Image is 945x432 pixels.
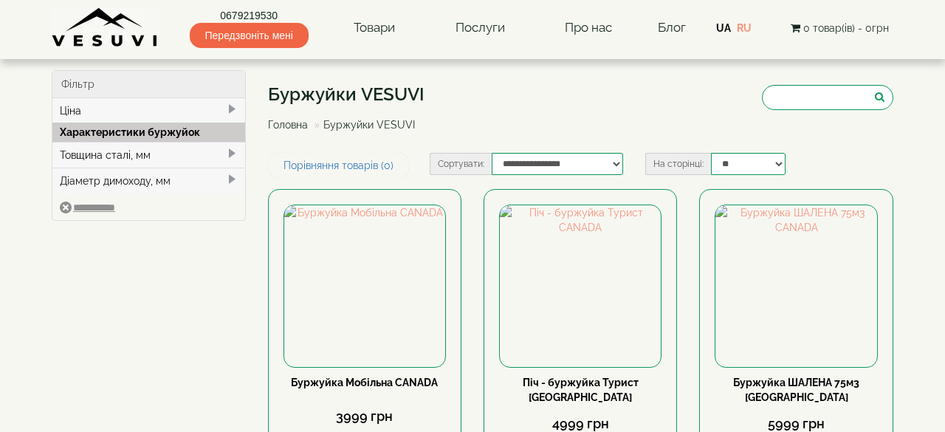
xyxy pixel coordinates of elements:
label: На сторінці: [645,153,711,175]
div: Діаметр димоходу, мм [52,168,245,193]
img: Буржуйка ШАЛЕНА 75м3 CANADA [715,205,876,366]
div: Товщина сталі, мм [52,142,245,168]
a: Про нас [550,11,627,45]
a: Блог [658,20,686,35]
a: RU [737,22,752,34]
a: Послуги [441,11,520,45]
div: Ціна [52,98,245,123]
img: Завод VESUVI [52,7,159,48]
li: Буржуйки VESUVI [311,117,415,132]
img: Піч - буржуйка Турист CANADA [500,205,661,366]
div: Фільтр [52,71,245,98]
label: Сортувати: [430,153,492,175]
a: UA [716,22,731,34]
h1: Буржуйки VESUVI [268,85,426,104]
a: Піч - буржуйка Турист [GEOGRAPHIC_DATA] [523,377,639,403]
a: 0679219530 [190,8,309,23]
a: Буржуйка Мобільна CANADA [291,377,438,388]
div: 3999 грн [283,407,446,426]
div: Характеристики буржуйок [52,123,245,142]
a: Порівняння товарів (0) [268,153,409,178]
a: Головна [268,119,308,131]
button: 0 товар(ів) - 0грн [786,20,893,36]
span: Передзвоніть мені [190,23,309,48]
a: Товари [339,11,410,45]
span: 0 товар(ів) - 0грн [803,22,889,34]
img: Буржуйка Мобільна CANADA [284,205,445,366]
a: Буржуйка ШАЛЕНА 75м3 [GEOGRAPHIC_DATA] [733,377,859,403]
